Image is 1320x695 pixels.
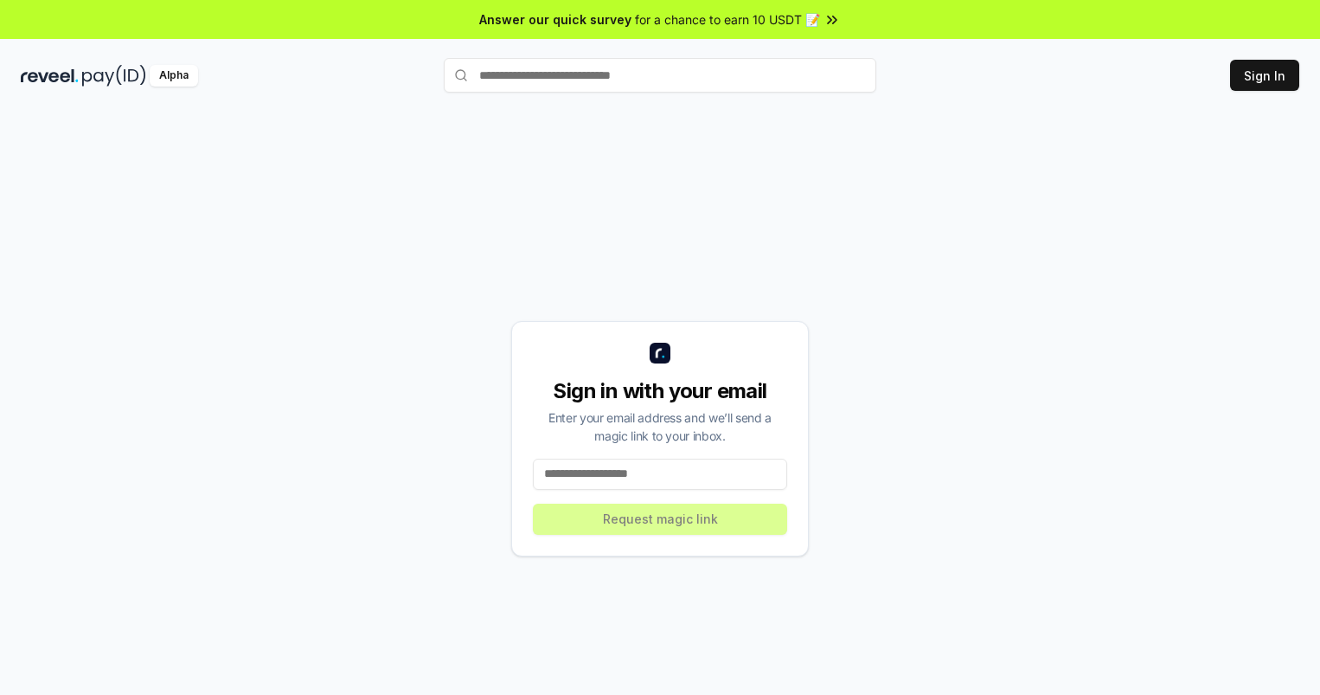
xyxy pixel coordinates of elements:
button: Sign In [1230,60,1299,91]
span: for a chance to earn 10 USDT 📝 [635,10,820,29]
div: Alpha [150,65,198,87]
img: reveel_dark [21,65,79,87]
img: logo_small [650,343,670,364]
span: Answer our quick survey [479,10,631,29]
div: Sign in with your email [533,377,787,405]
img: pay_id [82,65,146,87]
div: Enter your email address and we’ll send a magic link to your inbox. [533,409,787,445]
